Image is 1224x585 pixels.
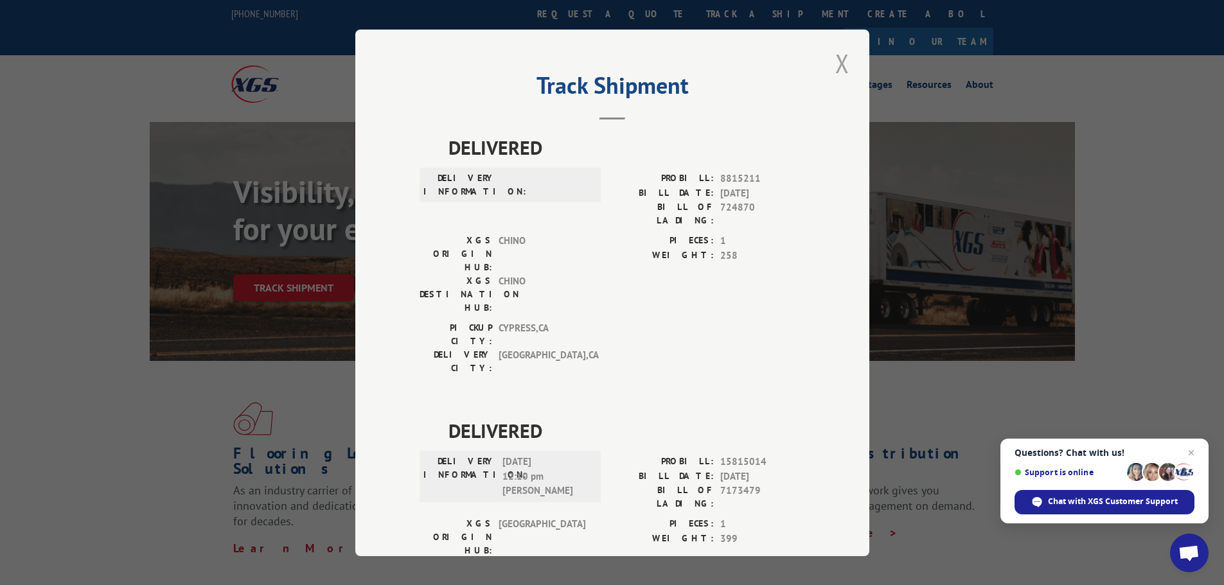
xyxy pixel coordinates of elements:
[720,248,805,263] span: 258
[499,234,585,274] span: CHINO
[720,200,805,227] span: 724870
[720,517,805,532] span: 1
[423,171,496,198] label: DELIVERY INFORMATION:
[420,76,805,101] h2: Track Shipment
[420,348,492,375] label: DELIVERY CITY:
[423,455,496,498] label: DELIVERY INFORMATION:
[420,321,492,348] label: PICKUP CITY:
[720,171,805,186] span: 8815211
[612,484,714,511] label: BILL OF LADING:
[612,517,714,532] label: PIECES:
[448,133,805,162] span: DELIVERED
[612,200,714,227] label: BILL OF LADING:
[720,469,805,484] span: [DATE]
[420,517,492,557] label: XGS ORIGIN HUB:
[499,348,585,375] span: [GEOGRAPHIC_DATA] , CA
[502,455,589,498] span: [DATE] 12:10 pm [PERSON_NAME]
[1170,534,1209,572] a: Open chat
[1048,496,1178,507] span: Chat with XGS Customer Support
[831,46,853,81] button: Close modal
[612,455,714,469] label: PROBILL:
[720,484,805,511] span: 7173479
[448,416,805,445] span: DELIVERED
[612,186,714,200] label: BILL DATE:
[499,517,585,557] span: [GEOGRAPHIC_DATA]
[612,234,714,249] label: PIECES:
[720,531,805,546] span: 399
[720,455,805,469] span: 15815014
[612,469,714,484] label: BILL DATE:
[612,531,714,546] label: WEIGHT:
[612,248,714,263] label: WEIGHT:
[1015,490,1194,514] span: Chat with XGS Customer Support
[499,321,585,348] span: CYPRESS , CA
[720,186,805,200] span: [DATE]
[420,234,492,274] label: XGS ORIGIN HUB:
[1015,448,1194,458] span: Questions? Chat with us!
[612,171,714,186] label: PROBILL:
[420,274,492,315] label: XGS DESTINATION HUB:
[720,234,805,249] span: 1
[499,274,585,315] span: CHINO
[1015,467,1122,477] span: Support is online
